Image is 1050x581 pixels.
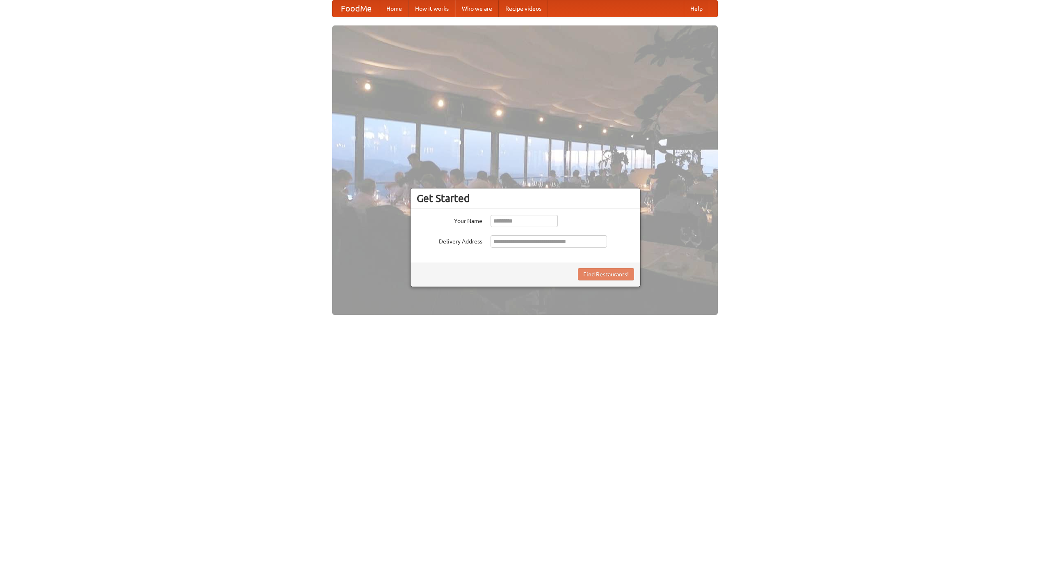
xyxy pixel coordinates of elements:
a: Help [684,0,709,17]
button: Find Restaurants! [578,268,634,280]
a: How it works [409,0,455,17]
label: Delivery Address [417,235,482,246]
a: Home [380,0,409,17]
a: Who we are [455,0,499,17]
a: Recipe videos [499,0,548,17]
a: FoodMe [333,0,380,17]
label: Your Name [417,215,482,225]
h3: Get Started [417,192,634,204]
